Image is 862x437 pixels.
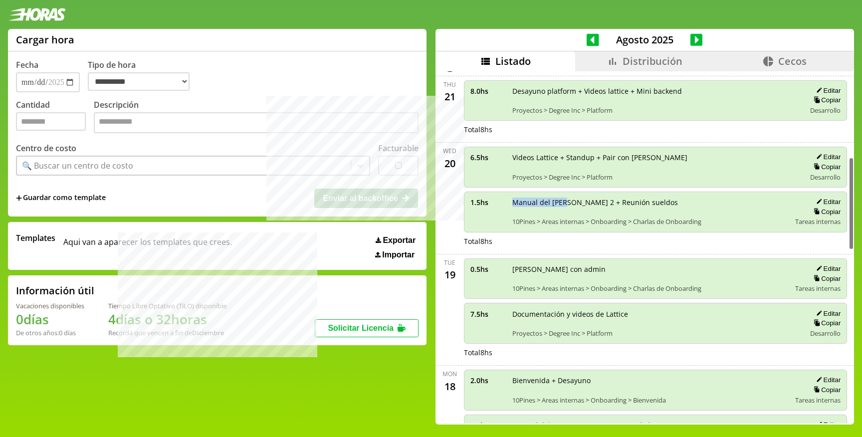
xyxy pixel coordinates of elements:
[623,54,682,68] span: Distribución
[8,8,66,21] img: logotipo
[382,250,415,259] span: Importar
[470,198,505,207] span: 1.5 hs
[88,59,198,92] label: Tipo de hora
[813,264,841,273] button: Editar
[811,274,841,283] button: Copiar
[512,198,789,207] span: Manual del [PERSON_NAME] 2 + Reunión sueldos
[16,33,74,46] h1: Cargar hora
[444,258,455,267] div: Tue
[373,235,419,245] button: Exportar
[512,153,799,162] span: Videos Lattice + Standup + Pair con [PERSON_NAME]
[16,232,55,243] span: Templates
[512,284,789,293] span: 10Pines > Areas internas > Onboarding > Charlas de Onboarding
[811,163,841,171] button: Copiar
[810,106,841,115] span: Desarrollo
[16,59,38,70] label: Fecha
[108,301,226,310] div: Tiempo Libre Optativo (TiLO) disponible
[88,72,190,91] select: Tipo de hora
[94,112,419,133] textarea: Descripción
[811,208,841,216] button: Copiar
[443,147,456,155] div: Wed
[435,71,854,424] div: scrollable content
[811,319,841,327] button: Copiar
[328,324,394,332] span: Solicitar Licencia
[22,160,133,171] div: 🔍 Buscar un centro de costo
[470,376,505,385] span: 2.0 hs
[16,143,76,154] label: Centro de costo
[512,329,799,338] span: Proyectos > Degree Inc > Platform
[16,99,94,136] label: Cantidad
[470,421,505,430] span: 1.5 hs
[192,328,224,337] b: Diciembre
[813,309,841,318] button: Editar
[383,236,416,245] span: Exportar
[315,319,419,337] button: Solicitar Licencia
[512,264,789,274] span: [PERSON_NAME] con admin
[16,193,106,204] span: +Guardar como template
[16,310,84,328] h1: 0 días
[470,309,505,319] span: 7.5 hs
[108,328,226,337] div: Recordá que vencen a fin de
[512,376,789,385] span: Bienvenida + Desayuno
[795,217,841,226] span: Tareas internas
[63,232,232,259] span: Aqui van a aparecer los templates que crees.
[813,421,841,429] button: Editar
[464,236,848,246] div: Total 8 hs
[442,370,457,378] div: Mon
[16,193,22,204] span: +
[464,125,848,134] div: Total 8 hs
[442,89,458,105] div: 21
[813,198,841,206] button: Editar
[470,86,505,96] span: 8.0 hs
[813,376,841,384] button: Editar
[16,112,86,131] input: Cantidad
[512,421,789,430] span: Manual del [PERSON_NAME] + Carga de horas
[16,328,84,337] div: De otros años: 0 días
[795,396,841,405] span: Tareas internas
[464,348,848,357] div: Total 8 hs
[442,378,458,394] div: 18
[442,155,458,171] div: 20
[810,329,841,338] span: Desarrollo
[512,309,799,319] span: Documentación y videos de Lattice
[378,143,419,154] label: Facturable
[512,173,799,182] span: Proyectos > Degree Inc > Platform
[512,106,799,115] span: Proyectos > Degree Inc > Platform
[94,99,419,136] label: Descripción
[16,301,84,310] div: Vacaciones disponibles
[442,267,458,283] div: 19
[813,153,841,161] button: Editar
[810,173,841,182] span: Desarrollo
[512,217,789,226] span: 10Pines > Areas internas > Onboarding > Charlas de Onboarding
[811,96,841,104] button: Copiar
[470,153,505,162] span: 6.5 hs
[512,396,789,405] span: 10Pines > Areas internas > Onboarding > Bienvenida
[811,386,841,394] button: Copiar
[443,80,456,89] div: Thu
[16,284,94,297] h2: Información útil
[778,54,807,68] span: Cecos
[108,310,226,328] h1: 4 días o 32 horas
[795,284,841,293] span: Tareas internas
[813,86,841,95] button: Editar
[495,54,531,68] span: Listado
[512,86,799,96] span: Desayuno platform + Videos lattice + Mini backend
[599,33,690,46] span: Agosto 2025
[470,264,505,274] span: 0.5 hs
